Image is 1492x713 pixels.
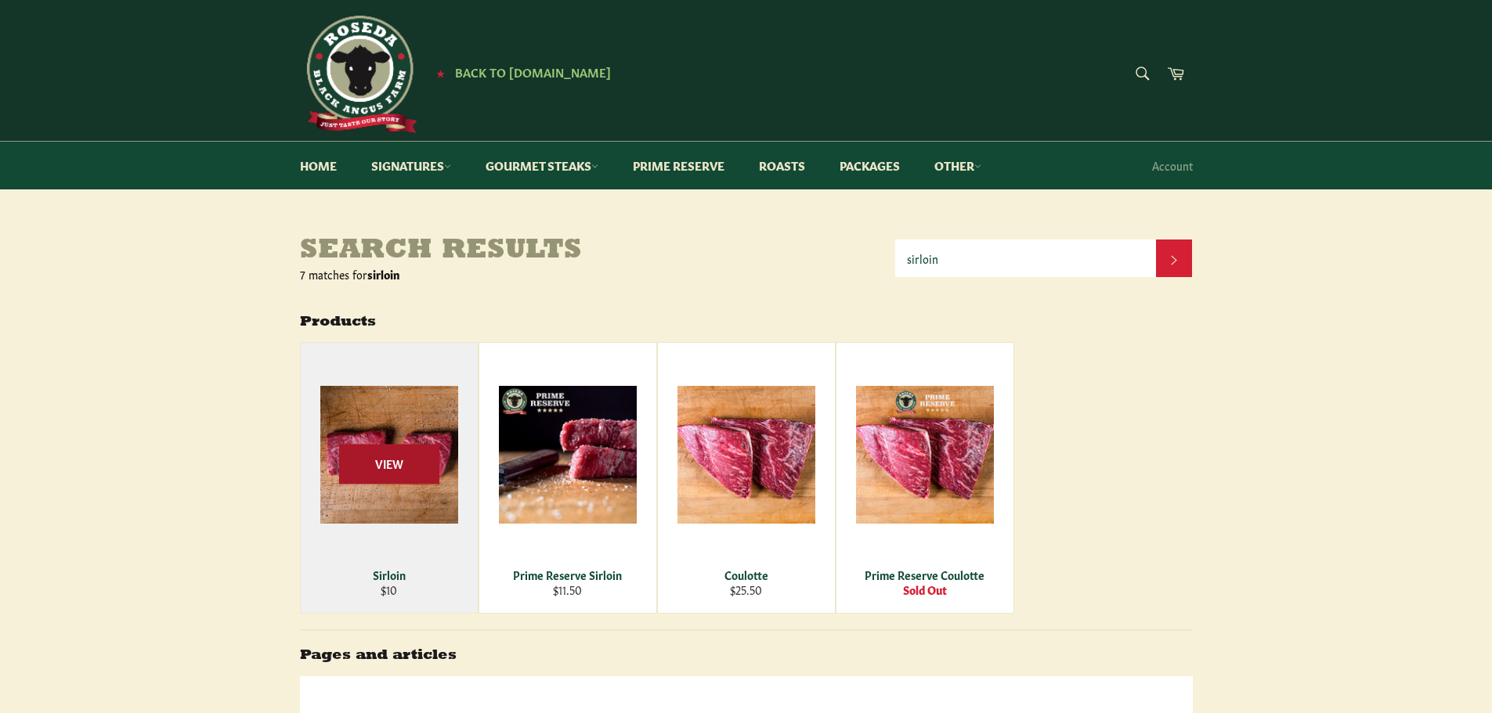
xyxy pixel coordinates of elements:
h4: Pages and articles [300,646,1193,666]
a: Prime Reserve Coulotte Prime Reserve Coulotte Sold Out [836,342,1014,614]
a: Sirloin Sirloin $10 View [300,342,479,614]
input: Search [895,239,1157,277]
a: Home [284,142,352,189]
div: Prime Reserve Sirloin [489,567,646,582]
a: Coulotte Coulotte $25.50 [657,342,836,614]
a: Prime Reserve Sirloin Prime Reserve Sirloin $11.50 [479,342,657,614]
img: Roseda Beef [300,16,417,133]
strong: sirloin [367,266,399,282]
div: Sirloin [310,567,468,582]
a: Account [1144,142,1201,189]
p: 7 matches for [300,267,895,282]
a: Signatures [356,142,467,189]
a: Prime Reserve [617,142,740,189]
span: View [339,444,439,484]
img: Coulotte [677,386,815,524]
div: $25.50 [667,582,825,597]
div: $11.50 [489,582,646,597]
div: Prime Reserve Coulotte [846,567,1003,582]
img: Prime Reserve Sirloin [499,386,637,524]
span: Back to [DOMAIN_NAME] [455,63,611,80]
h2: Products [300,313,1193,333]
a: Gourmet Steaks [470,142,614,189]
h1: Search results [300,236,895,267]
div: Sold Out [846,582,1003,597]
a: Roasts [743,142,821,189]
a: Packages [824,142,916,189]
img: Prime Reserve Coulotte [856,386,994,524]
a: Other [919,142,997,189]
span: ★ [436,67,445,79]
div: Coulotte [667,567,825,582]
a: ★ Back to [DOMAIN_NAME] [428,67,611,79]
